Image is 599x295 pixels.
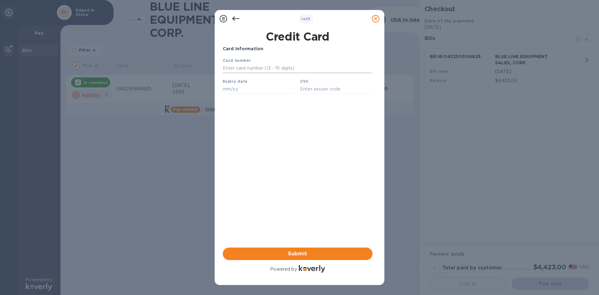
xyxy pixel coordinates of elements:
b: of 3 [301,17,310,21]
h1: Credit Card [220,30,375,43]
span: 1 [301,17,303,21]
b: Card Information [223,46,263,51]
button: Submit [223,248,373,260]
iframe: Your browser does not support iframes [223,57,373,96]
span: Submit [228,250,368,258]
p: Powered by [270,266,297,273]
img: Logo [299,265,325,273]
